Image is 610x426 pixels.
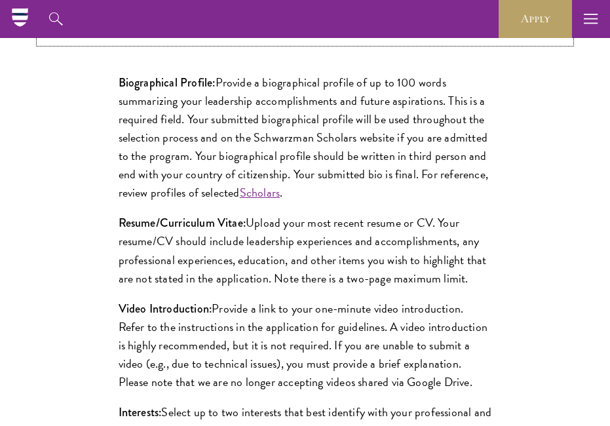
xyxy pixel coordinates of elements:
strong: Biographical Profile: [119,74,216,91]
p: Provide a link to your one-minute video introduction. Refer to the instructions in the applicatio... [119,300,492,391]
p: Provide a biographical profile of up to 100 words summarizing your leadership accomplishments and... [119,73,492,203]
p: Upload your most recent resume or CV. Your resume/CV should include leadership experiences and ac... [119,214,492,287]
a: Scholars [240,184,280,201]
strong: Interests: [119,404,162,421]
strong: Video Introduction: [119,300,212,317]
strong: Resume/Curriculum Vitae: [119,214,246,231]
